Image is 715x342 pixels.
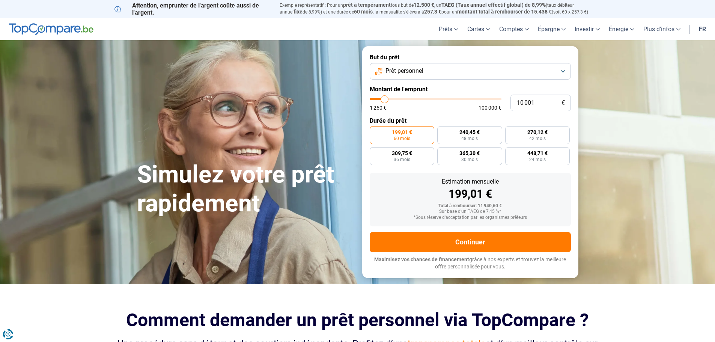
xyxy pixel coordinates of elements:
[114,2,271,16] p: Attention, emprunter de l'argent coûte aussi de l'argent.
[461,157,478,162] span: 30 mois
[527,151,548,156] span: 448,71 €
[529,136,546,141] span: 42 mois
[392,151,412,156] span: 309,75 €
[694,18,710,40] a: fr
[424,9,441,15] span: 257,3 €
[385,67,423,75] span: Prêt personnel
[370,86,571,93] label: Montant de l'emprunt
[461,136,478,141] span: 48 mois
[639,18,685,40] a: Plus d'infos
[414,2,434,8] span: 12.500 €
[570,18,604,40] a: Investir
[441,2,546,8] span: TAEG (Taux annuel effectif global) de 8,99%
[343,2,391,8] span: prêt à tempérament
[114,310,601,330] h2: Comment demander un prêt personnel via TopCompare ?
[370,232,571,252] button: Continuer
[457,9,552,15] span: montant total à rembourser de 15.438 €
[561,100,565,106] span: €
[370,54,571,61] label: But du prêt
[533,18,570,40] a: Épargne
[376,215,565,220] div: *Sous réserve d'acceptation par les organismes prêteurs
[394,136,410,141] span: 60 mois
[529,157,546,162] span: 24 mois
[376,203,565,209] div: Total à rembourser: 11 940,60 €
[9,23,93,35] img: TopCompare
[376,209,565,214] div: Sur base d'un TAEG de 7,45 %*
[459,130,480,135] span: 240,45 €
[370,105,387,110] span: 1 250 €
[370,256,571,271] p: grâce à nos experts et trouvez la meilleure offre personnalisée pour vous.
[527,130,548,135] span: 270,12 €
[479,105,501,110] span: 100 000 €
[394,157,410,162] span: 36 mois
[376,188,565,200] div: 199,01 €
[294,9,303,15] span: fixe
[280,2,601,15] p: Exemple représentatif : Pour un tous but de , un (taux débiteur annuel de 8,99%) et une durée de ...
[459,151,480,156] span: 365,30 €
[137,160,353,218] h1: Simulez votre prêt rapidement
[463,18,495,40] a: Cartes
[374,256,469,262] span: Maximisez vos chances de financement
[434,18,463,40] a: Prêts
[354,9,373,15] span: 60 mois
[370,117,571,124] label: Durée du prêt
[495,18,533,40] a: Comptes
[370,63,571,80] button: Prêt personnel
[604,18,639,40] a: Énergie
[376,179,565,185] div: Estimation mensuelle
[392,130,412,135] span: 199,01 €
